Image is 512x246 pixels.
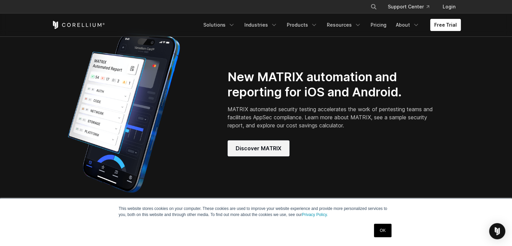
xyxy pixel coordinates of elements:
[52,21,105,29] a: Corellium Home
[437,1,461,13] a: Login
[52,29,196,197] img: Corellium_MATRIX_Hero_1_1x
[489,223,505,239] div: Open Intercom Messenger
[323,19,365,31] a: Resources
[236,144,281,152] span: Discover MATRIX
[228,69,435,100] h2: New MATRIX automation and reporting for iOS and Android.
[228,140,289,156] a: Discover MATRIX
[228,105,435,129] p: MATRIX automated security testing accelerates the work of pentesting teams and facilitates AppSec...
[392,19,423,31] a: About
[368,1,380,13] button: Search
[283,19,321,31] a: Products
[362,1,461,13] div: Navigation Menu
[119,206,394,218] p: This website stores cookies on your computer. These cookies are used to improve your website expe...
[382,1,435,13] a: Support Center
[374,224,391,237] a: OK
[302,212,328,217] a: Privacy Policy.
[367,19,390,31] a: Pricing
[430,19,461,31] a: Free Trial
[240,19,281,31] a: Industries
[199,19,461,31] div: Navigation Menu
[199,19,239,31] a: Solutions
